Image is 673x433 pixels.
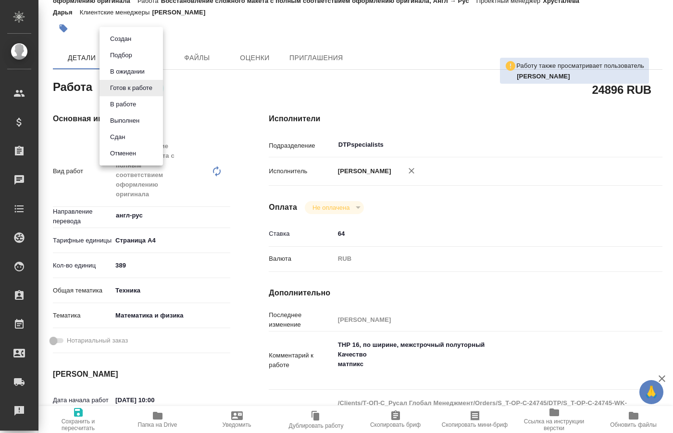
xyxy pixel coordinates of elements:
[107,34,134,44] button: Создан
[107,66,148,77] button: В ожидании
[107,83,155,93] button: Готов к работе
[107,132,128,142] button: Сдан
[107,148,139,159] button: Отменен
[107,99,139,110] button: В работе
[107,115,142,126] button: Выполнен
[107,50,135,61] button: Подбор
